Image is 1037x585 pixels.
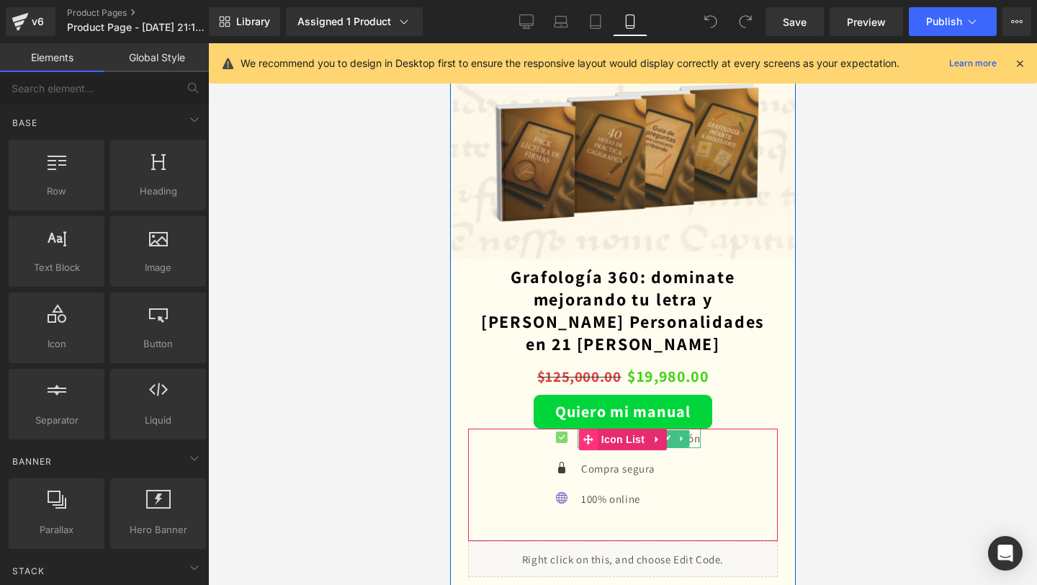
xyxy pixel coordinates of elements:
button: Redo [731,7,760,36]
a: Desktop [509,7,544,36]
a: v6 [6,7,55,36]
button: More [1002,7,1031,36]
button: Publish [909,7,997,36]
span: $125,000.00 [87,323,171,343]
div: Open Intercom Messenger [988,536,1023,571]
a: Global Style [104,43,209,72]
a: Tablet [578,7,613,36]
span: Parallax [13,522,100,537]
span: Product Page - [DATE] 21:18:06 [67,22,205,33]
span: Hero Banner [115,522,202,537]
span: Stack [11,564,46,578]
p: 100% online [131,446,250,465]
span: Button [115,336,202,352]
span: Base [11,116,39,130]
span: Save [783,14,807,30]
a: Learn more [943,55,1002,72]
span: Icon [13,336,100,352]
a: Product Pages [67,7,233,19]
span: Library [236,15,270,28]
button: Undo [696,7,725,36]
span: Image [115,260,202,275]
a: Grafología 360: dominate mejorando tu letra y [PERSON_NAME] Personalidades en 21 [PERSON_NAME] [18,223,328,313]
a: Preview [830,7,903,36]
a: New Library [209,7,280,36]
a: Expand / Collapse [224,387,239,404]
p: We recommend you to design in Desktop first to ensure the responsive layout would display correct... [241,55,899,71]
button: Quiero mi manual [84,352,262,385]
span: $19,980.00 [177,319,259,348]
span: Heading [115,184,202,199]
a: Mobile [613,7,647,36]
div: Assigned 1 Product [297,14,411,29]
span: Liquid [115,413,202,428]
span: Banner [11,455,53,468]
span: Publish [926,16,962,27]
div: v6 [29,12,47,31]
span: Text Block [13,260,100,275]
span: Icon List [148,385,198,407]
a: Expand / Collapse [198,385,217,407]
span: Row [13,184,100,199]
span: Separator [13,413,100,428]
a: Laptop [544,7,578,36]
p: Compra segura [131,416,250,435]
span: Preview [847,14,886,30]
